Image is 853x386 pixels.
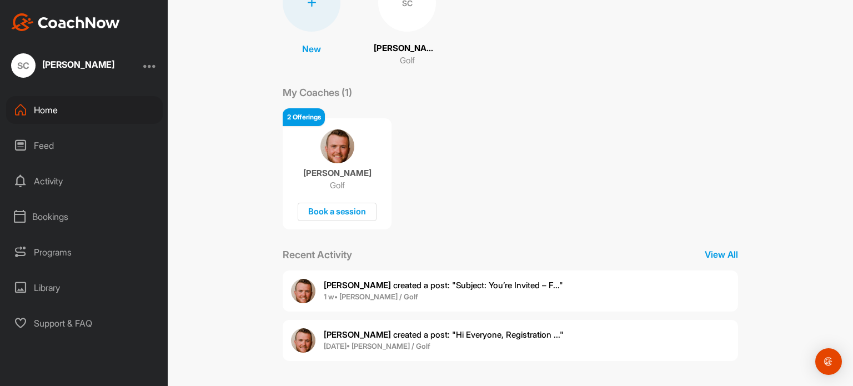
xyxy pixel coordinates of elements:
div: SC [11,53,36,78]
p: Golf [400,54,415,67]
b: [PERSON_NAME] [324,280,391,290]
div: Programs [6,238,163,266]
img: CoachNow [11,13,120,31]
img: coach avatar [320,129,354,163]
div: [PERSON_NAME] [42,60,114,69]
div: Library [6,274,163,302]
div: Book a session [298,203,377,221]
p: [PERSON_NAME] [374,42,440,55]
p: [PERSON_NAME] [303,168,372,179]
div: Activity [6,167,163,195]
div: Bookings [6,203,163,230]
b: 1 w • [PERSON_NAME] / Golf [324,292,418,301]
div: Open Intercom Messenger [815,348,842,375]
div: Feed [6,132,163,159]
p: Golf [330,180,345,191]
p: My Coaches (1) [283,85,352,100]
div: 2 Offerings [283,108,325,126]
img: user avatar [291,328,315,353]
p: Recent Activity [283,247,352,262]
div: Support & FAQ [6,309,163,337]
p: New [302,42,321,56]
p: View All [705,248,738,261]
b: [PERSON_NAME] [324,329,391,340]
div: Home [6,96,163,124]
span: created a post : "Subject: You’re Invited – F..." [324,280,563,290]
span: created a post : "Hi Everyone, Registration ..." [324,329,564,340]
b: [DATE] • [PERSON_NAME] / Golf [324,342,430,350]
img: user avatar [291,279,315,303]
